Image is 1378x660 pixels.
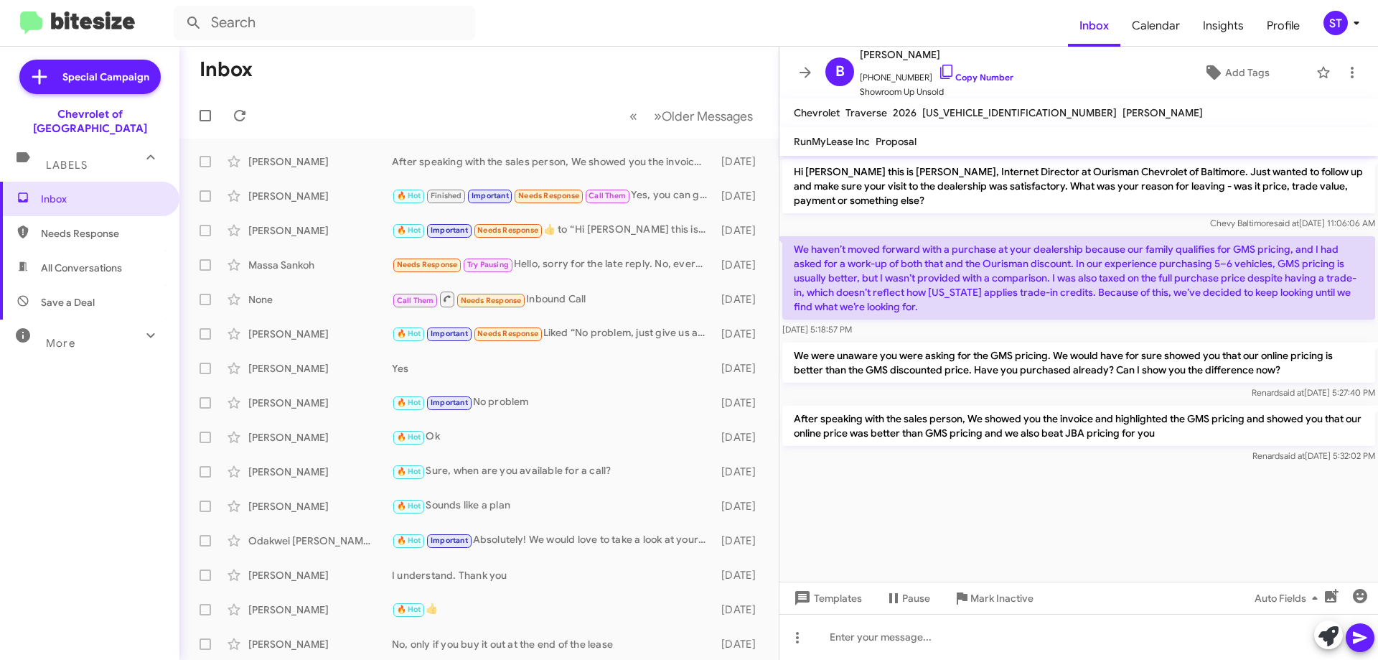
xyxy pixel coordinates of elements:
span: [PERSON_NAME] [860,46,1013,63]
span: Renard [DATE] 5:27:40 PM [1252,387,1375,398]
div: Odakwei [PERSON_NAME] [248,534,392,548]
span: Chevy Baltimore [DATE] 11:06:06 AM [1210,218,1375,228]
div: ​👍​ to “ Hi [PERSON_NAME] this is [PERSON_NAME], Internet Director at Ourisman Chevrolet of Balti... [392,222,714,238]
a: Inbox [1068,5,1120,47]
div: [DATE] [714,189,767,203]
div: [DATE] [714,430,767,445]
span: More [46,337,75,350]
div: Inbound Call [392,290,714,308]
div: [PERSON_NAME] [248,430,392,445]
div: 👍 [392,601,714,618]
span: Important [431,398,468,407]
div: None [248,292,392,307]
div: [DATE] [714,361,767,376]
input: Search [174,6,475,40]
span: « [629,107,637,125]
div: [PERSON_NAME] [248,223,392,238]
span: Needs Response [477,329,538,338]
span: Needs Response [477,226,538,235]
span: Calendar [1120,5,1191,47]
span: 🔥 Hot [397,191,421,200]
span: Try Pausing [467,260,509,269]
span: Auto Fields [1255,585,1323,611]
span: Inbox [41,192,163,206]
h1: Inbox [200,58,253,81]
div: [DATE] [714,396,767,410]
span: [DATE] 5:18:57 PM [782,324,852,335]
div: [PERSON_NAME] [248,154,392,169]
div: [DATE] [714,568,767,582]
div: [PERSON_NAME] [248,396,392,410]
a: Copy Number [938,72,1013,83]
span: 🔥 Hot [397,432,421,442]
nav: Page navigation example [622,101,761,131]
div: [DATE] [714,534,767,548]
span: » [654,107,662,125]
span: [PERSON_NAME] [1122,106,1203,119]
a: Profile [1255,5,1311,47]
button: Mark Inactive [942,585,1045,611]
p: We haven’t moved forward with a purchase at your dealership because our family qualifies for GMS ... [782,236,1375,320]
span: Special Campaign [62,70,149,84]
div: No problem [392,394,714,411]
div: [DATE] [714,292,767,307]
div: [DATE] [714,499,767,513]
div: Sure, when are you available for a call? [392,463,714,480]
div: No, only if you buy it out at the end of the lease [392,637,714,651]
p: Hi [PERSON_NAME] this is [PERSON_NAME], Internet Director at Ourisman Chevrolet of Baltimore. Jus... [782,159,1375,213]
span: 🔥 Hot [397,605,421,614]
span: Labels [46,159,88,172]
span: Chevrolet [794,106,840,119]
p: We were unaware you were asking for the GMS pricing. We would have for sure showed you that our o... [782,343,1375,383]
span: RunMyLease Inc [794,135,870,148]
span: Important [431,226,468,235]
div: [PERSON_NAME] [248,327,392,341]
span: Call Them [397,296,434,305]
div: [DATE] [714,258,767,272]
button: Add Tags [1162,60,1309,85]
div: [PERSON_NAME] [248,603,392,617]
p: After speaking with the sales person, We showed you the invoice and highlighted the GMS pricing a... [782,406,1375,446]
div: Ok [392,429,714,445]
span: Pause [902,585,930,611]
button: Previous [621,101,646,131]
span: Needs Response [397,260,458,269]
div: [DATE] [714,223,767,238]
span: 🔥 Hot [397,467,421,476]
div: ST [1323,11,1348,35]
span: 🔥 Hot [397,501,421,511]
span: All Conversations [41,261,122,275]
div: Absolutely! We would love to take a look at your 2007 Jeep Grand Cherokee. When can we schedule a... [392,532,714,549]
div: Yes [392,361,714,376]
span: Needs Response [41,226,163,241]
span: said at [1280,450,1305,461]
button: Auto Fields [1243,585,1335,611]
span: Call Them [589,191,626,200]
span: 🔥 Hot [397,329,421,338]
div: [PERSON_NAME] [248,637,392,651]
span: 🔥 Hot [397,226,421,235]
span: Important [431,329,468,338]
span: Needs Response [518,191,579,200]
div: [DATE] [714,465,767,479]
div: [DATE] [714,603,767,617]
span: Important [431,536,468,545]
div: [DATE] [714,327,767,341]
span: Finished [431,191,462,200]
a: Insights [1191,5,1255,47]
span: Save a Deal [41,295,95,310]
span: [PHONE_NUMBER] [860,63,1013,85]
span: said at [1274,218,1299,228]
div: [PERSON_NAME] [248,465,392,479]
button: Templates [779,585,873,611]
div: Yes, you can give me a call. [392,187,714,204]
span: Needs Response [461,296,522,305]
div: Liked “No problem, just give us a call when you're on your way” [392,325,714,342]
span: Renard [DATE] 5:32:02 PM [1252,450,1375,461]
span: [US_VEHICLE_IDENTIFICATION_NUMBER] [922,106,1117,119]
button: ST [1311,11,1362,35]
span: 🔥 Hot [397,536,421,545]
div: [PERSON_NAME] [248,568,392,582]
a: Special Campaign [19,60,161,94]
